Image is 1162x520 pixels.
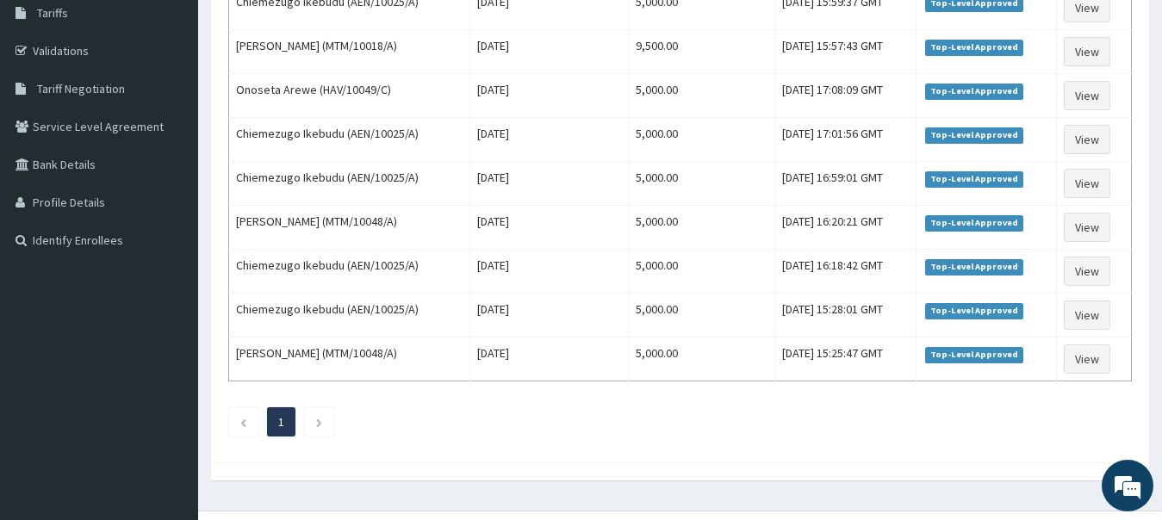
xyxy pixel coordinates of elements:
[925,259,1024,275] span: Top-Level Approved
[229,206,470,250] td: [PERSON_NAME] (MTM/10048/A)
[470,294,629,337] td: [DATE]
[1064,344,1110,374] a: View
[1064,300,1110,330] a: View
[774,294,916,337] td: [DATE] 15:28:01 GMT
[37,5,68,21] span: Tariffs
[470,30,629,74] td: [DATE]
[90,96,289,119] div: Chat with us now
[1064,37,1110,66] a: View
[470,118,629,162] td: [DATE]
[239,414,247,430] a: Previous page
[229,162,470,206] td: Chiemezugo Ikebudu (AEN/10025/A)
[470,337,629,381] td: [DATE]
[925,171,1024,187] span: Top-Level Approved
[315,414,323,430] a: Next page
[628,118,774,162] td: 5,000.00
[628,206,774,250] td: 5,000.00
[925,347,1024,362] span: Top-Level Approved
[628,294,774,337] td: 5,000.00
[283,9,324,50] div: Minimize live chat window
[229,294,470,337] td: Chiemezugo Ikebudu (AEN/10025/A)
[278,414,284,430] a: Page 1 is your current page
[229,30,470,74] td: [PERSON_NAME] (MTM/10018/A)
[229,250,470,294] td: Chiemezugo Ikebudu (AEN/10025/A)
[925,303,1024,319] span: Top-Level Approved
[774,162,916,206] td: [DATE] 16:59:01 GMT
[1064,169,1110,198] a: View
[470,74,629,118] td: [DATE]
[628,74,774,118] td: 5,000.00
[925,127,1024,143] span: Top-Level Approved
[1064,125,1110,154] a: View
[628,337,774,381] td: 5,000.00
[229,74,470,118] td: Onoseta Arewe (HAV/10049/C)
[774,74,916,118] td: [DATE] 17:08:09 GMT
[628,250,774,294] td: 5,000.00
[774,206,916,250] td: [DATE] 16:20:21 GMT
[774,250,916,294] td: [DATE] 16:18:42 GMT
[628,162,774,206] td: 5,000.00
[1064,213,1110,242] a: View
[925,40,1024,55] span: Top-Level Approved
[32,86,70,129] img: d_794563401_company_1708531726252_794563401
[774,30,916,74] td: [DATE] 15:57:43 GMT
[100,152,238,326] span: We're online!
[925,215,1024,231] span: Top-Level Approved
[470,162,629,206] td: [DATE]
[774,118,916,162] td: [DATE] 17:01:56 GMT
[229,118,470,162] td: Chiemezugo Ikebudu (AEN/10025/A)
[1064,257,1110,286] a: View
[37,81,125,96] span: Tariff Negotiation
[470,206,629,250] td: [DATE]
[9,341,328,401] textarea: Type your message and hit 'Enter'
[229,337,470,381] td: [PERSON_NAME] (MTM/10048/A)
[470,250,629,294] td: [DATE]
[774,337,916,381] td: [DATE] 15:25:47 GMT
[1064,81,1110,110] a: View
[925,84,1024,99] span: Top-Level Approved
[628,30,774,74] td: 9,500.00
